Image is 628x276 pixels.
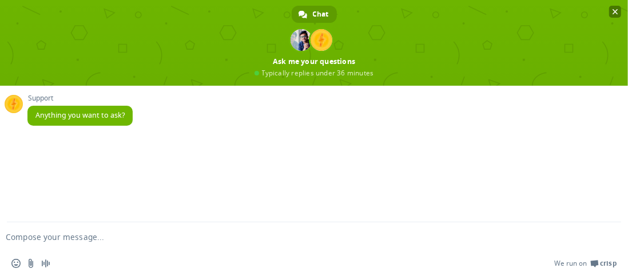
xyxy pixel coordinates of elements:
span: Insert an emoji [11,259,21,268]
div: Chat [292,6,337,23]
span: Send a file [26,259,35,268]
span: Anything you want to ask? [35,110,125,120]
a: We run onCrisp [554,259,617,268]
span: Close chat [609,6,621,18]
span: Chat [313,6,329,23]
span: Crisp [600,259,617,268]
span: Audio message [41,259,50,268]
textarea: Compose your message... [6,232,586,242]
span: We run on [554,259,587,268]
span: Support [27,94,133,102]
